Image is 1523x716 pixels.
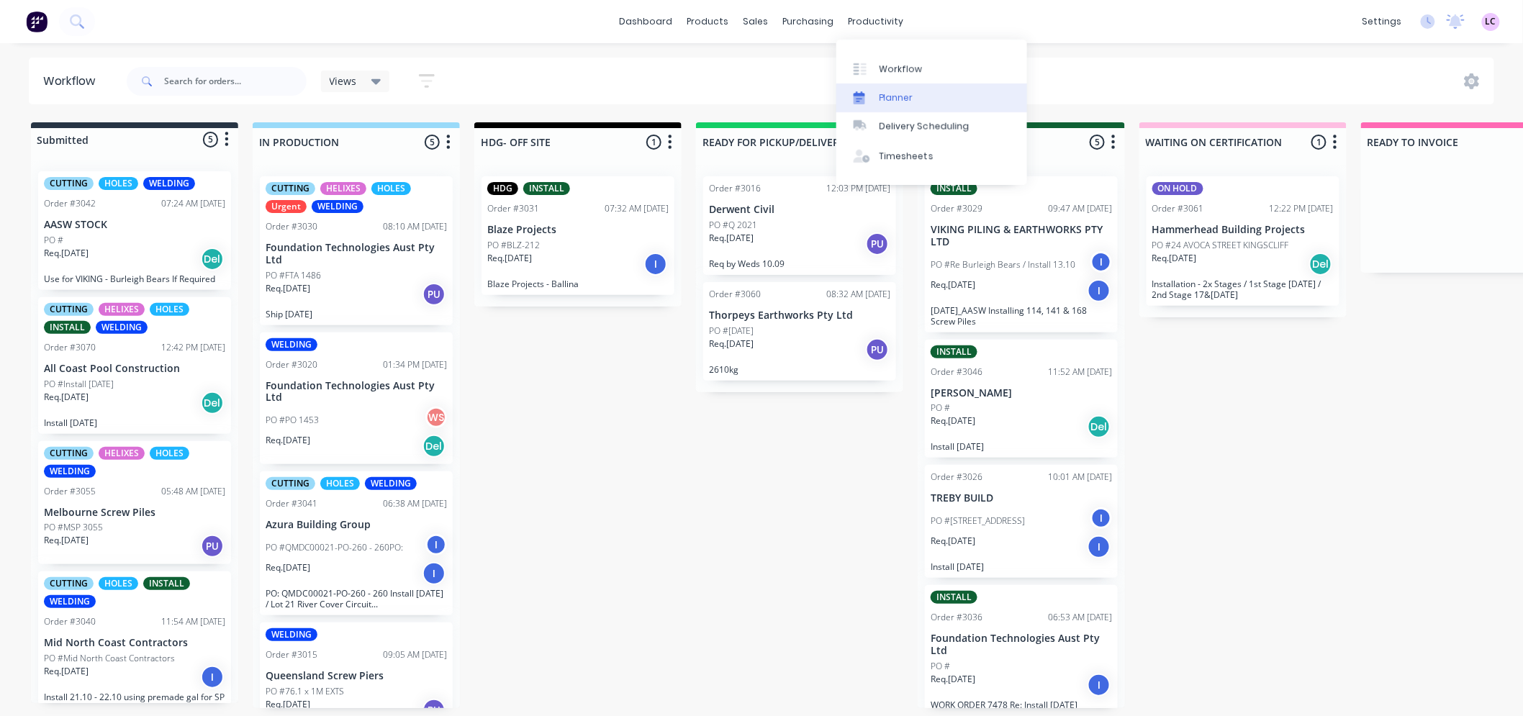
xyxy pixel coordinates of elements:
p: PO #Q 2021 [709,219,757,232]
div: CUTTING [266,477,315,490]
p: VIKING PILING & EARTHWORKS PTY LTD [931,224,1112,248]
p: Foundation Technologies Aust Pty Ltd [266,242,447,266]
p: PO #[STREET_ADDRESS] [931,515,1025,527]
div: Order #3020 [266,358,317,371]
div: PU [866,232,889,255]
img: Factory [26,11,48,32]
div: CUTTING [266,182,315,195]
p: Mid North Coast Contractors [44,637,225,649]
p: PO # [44,234,63,247]
div: HOLES [320,477,360,490]
a: Delivery Scheduling [836,112,1027,141]
div: 07:24 AM [DATE] [161,197,225,210]
p: Req. [DATE] [487,252,532,265]
p: Install [DATE] [931,561,1112,572]
p: 2610kg [709,364,890,375]
p: Req. [DATE] [44,391,89,404]
div: HDGINSTALLOrder #303107:32 AM [DATE]Blaze ProjectsPO #BLZ-212Req.[DATE]IBlaze Projects - Ballina [482,176,674,295]
div: Order #3070 [44,341,96,354]
div: INSTALL [931,591,977,604]
p: [DATE]_AASW Installing 114, 141 & 168 Screw Piles [931,305,1112,327]
p: Req. [DATE] [266,282,310,295]
div: PU [201,535,224,558]
p: Req. [DATE] [931,535,975,548]
p: Install [DATE] [931,441,1112,452]
div: HELIXES [99,447,145,460]
p: Req. [DATE] [44,247,89,260]
div: 12:03 PM [DATE] [826,182,890,195]
div: I [1088,535,1111,558]
div: Urgent [266,200,307,213]
div: sales [736,11,776,32]
p: PO #Mid North Coast Contractors [44,652,175,665]
div: CUTTINGHOLESINSTALLWELDINGOrder #304011:54 AM [DATE]Mid North Coast ContractorsPO #Mid North Coas... [38,571,231,708]
div: INSTALL [44,321,91,334]
div: I [1088,279,1111,302]
div: WS [425,407,447,428]
div: PU [422,283,446,306]
div: CUTTINGHOLESWELDINGOrder #304106:38 AM [DATE]Azura Building GroupPO #QMDC00021-PO-260 - 260PO:IRe... [260,471,453,615]
div: 12:42 PM [DATE] [161,341,225,354]
p: Ship [DATE] [266,309,447,320]
a: dashboard [613,11,680,32]
p: Foundation Technologies Aust Pty Ltd [931,633,1112,657]
div: WELDING [266,338,317,351]
p: Azura Building Group [266,519,447,531]
div: Order #3026 [931,471,982,484]
div: 09:05 AM [DATE] [383,648,447,661]
p: [PERSON_NAME] [931,387,1112,399]
div: CUTTINGHELIXESHOLESUrgentWELDINGOrder #303008:10 AM [DATE]Foundation Technologies Aust Pty LtdPO ... [260,176,453,325]
div: settings [1355,11,1409,32]
div: Order #3030 [266,220,317,233]
p: Req. [DATE] [931,278,975,291]
p: PO # [931,402,950,414]
div: WELDING [266,628,317,641]
div: HOLES [371,182,411,195]
div: Order #3036 [931,611,982,624]
p: Derwent Civil [709,204,890,216]
p: Req. [DATE] [1152,252,1197,265]
p: Blaze Projects - Ballina [487,278,669,289]
div: HOLES [150,303,189,316]
p: PO #24 AVOCA STREET KINGSCLIFF [1152,239,1289,252]
div: I [1088,674,1111,697]
div: WELDINGOrder #302001:34 PM [DATE]Foundation Technologies Aust Pty LtdPO #PO 1453WSReq.[DATE]Del [260,332,453,465]
div: 06:53 AM [DATE] [1048,611,1112,624]
a: Planner [836,83,1027,112]
p: Req. [DATE] [266,434,310,447]
p: WORK ORDER 7478 Re: Install [DATE] [931,699,1112,710]
p: PO: QMDC00021-PO-260 - 260 Install [DATE] / Lot 21 River Cover Circuit [GEOGRAPHIC_DATA] [266,588,447,609]
div: CUTTING [44,303,94,316]
p: PO #BLZ-212 [487,239,540,252]
div: Del [201,248,224,271]
p: PO #Install [DATE] [44,378,114,391]
div: Del [1088,415,1111,438]
div: Del [422,435,446,458]
div: Workflow [43,73,102,90]
div: Order #3060 [709,288,761,301]
div: products [680,11,736,32]
div: Order #306008:32 AM [DATE]Thorpeys Earthworks Pty LtdPO #[DATE]Req.[DATE]PU2610kg [703,282,896,381]
p: Use for VIKING - Burleigh Bears If Required [44,273,225,284]
p: Req. [DATE] [931,414,975,427]
div: Order #3029 [931,202,982,215]
p: Install [DATE] [44,417,225,428]
div: I [422,562,446,585]
p: Req. [DATE] [44,534,89,547]
div: 09:47 AM [DATE] [1048,202,1112,215]
p: TREBY BUILD [931,492,1112,504]
div: WELDING [44,465,96,478]
div: 10:01 AM [DATE] [1048,471,1112,484]
div: INSTALL [143,577,190,590]
div: Order #3046 [931,366,982,379]
div: HOLES [99,177,138,190]
a: Timesheets [836,142,1027,171]
div: Order #302610:01 AM [DATE]TREBY BUILDPO #[STREET_ADDRESS]IReq.[DATE]IInstall [DATE] [925,465,1118,578]
input: Search for orders... [164,67,307,96]
div: Delivery Scheduling [880,120,970,133]
div: 07:32 AM [DATE] [605,202,669,215]
div: I [644,253,667,276]
div: WELDING [312,200,363,213]
div: Order #3040 [44,615,96,628]
div: Order #3031 [487,202,539,215]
